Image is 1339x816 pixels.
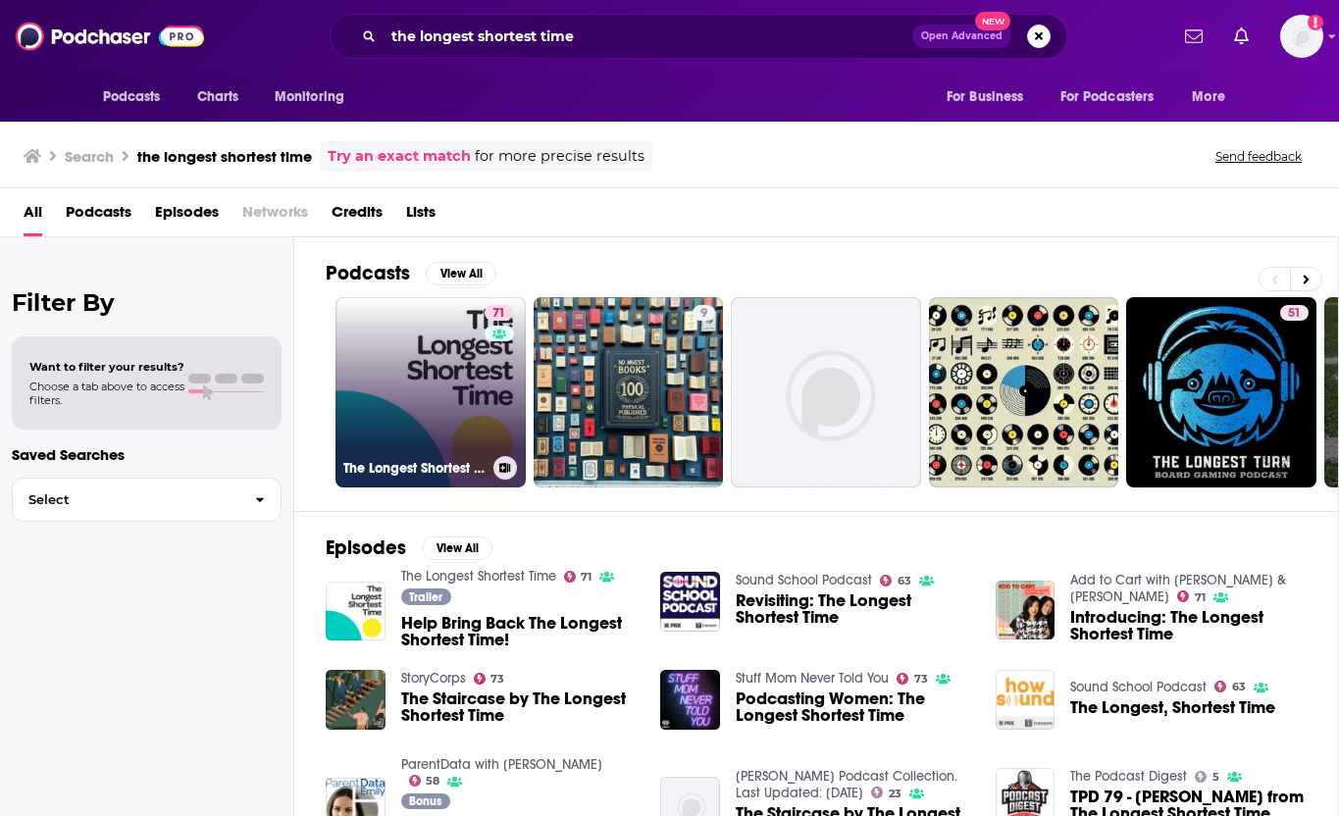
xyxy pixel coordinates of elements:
[1070,699,1275,716] a: The Longest, Shortest Time
[1288,304,1301,324] span: 51
[155,196,219,236] a: Episodes
[700,304,707,324] span: 9
[326,535,406,560] h2: Episodes
[996,670,1056,730] img: The Longest, Shortest Time
[475,145,644,168] span: for more precise results
[422,536,492,560] button: View All
[65,147,114,166] h3: Search
[490,675,504,684] span: 73
[581,573,592,582] span: 71
[401,615,638,648] a: Help Bring Back The Longest Shortest Time!
[326,261,496,285] a: PodcastsView All
[137,147,312,166] h3: the longest shortest time
[660,572,720,632] img: Revisiting: The Longest Shortest Time
[332,196,383,236] a: Credits
[24,196,42,236] a: All
[1226,20,1257,53] a: Show notifications dropdown
[12,288,282,317] h2: Filter By
[13,493,239,506] span: Select
[29,360,184,374] span: Want to filter your results?
[534,297,724,487] a: 9
[184,78,251,116] a: Charts
[1126,297,1316,487] a: 51
[889,790,901,798] span: 23
[736,768,957,801] a: Robert Orzanna Podcast Collection. Last Updated: 2017-03-23
[1195,771,1219,783] a: 5
[89,78,186,116] button: open menu
[12,478,282,522] button: Select
[426,777,439,786] span: 58
[1214,681,1246,692] a: 63
[736,572,872,588] a: Sound School Podcast
[1070,609,1307,642] a: Introducing: The Longest Shortest Time
[242,196,308,236] span: Networks
[1212,773,1219,782] span: 5
[12,445,282,464] p: Saved Searches
[409,795,441,807] span: Bonus
[409,775,440,787] a: 58
[103,83,161,111] span: Podcasts
[401,690,638,724] a: The Staircase by The Longest Shortest Time
[921,31,1003,41] span: Open Advanced
[1232,683,1246,691] span: 63
[275,83,344,111] span: Monitoring
[335,297,526,487] a: 71The Longest Shortest Time
[474,673,505,685] a: 73
[996,581,1056,640] img: Introducing: The Longest Shortest Time
[1280,305,1309,321] a: 51
[326,582,386,641] img: Help Bring Back The Longest Shortest Time!
[660,670,720,730] img: Podcasting Women: The Longest Shortest Time
[485,305,513,321] a: 71
[326,670,386,730] img: The Staircase by The Longest Shortest Time
[1048,78,1183,116] button: open menu
[401,670,466,687] a: StoryCorps
[736,592,972,626] a: Revisiting: The Longest Shortest Time
[897,673,928,685] a: 73
[401,568,556,585] a: The Longest Shortest Time
[326,535,492,560] a: EpisodesView All
[1210,148,1308,165] button: Send feedback
[343,460,486,477] h3: The Longest Shortest Time
[1070,679,1207,695] a: Sound School Podcast
[1280,15,1323,58] img: User Profile
[1280,15,1323,58] span: Logged in as courtney.lee
[1177,20,1210,53] a: Show notifications dropdown
[16,18,204,55] img: Podchaser - Follow, Share and Rate Podcasts
[401,756,602,773] a: ParentData with Emily Oster
[492,304,505,324] span: 71
[326,261,410,285] h2: Podcasts
[1192,83,1225,111] span: More
[330,14,1067,59] div: Search podcasts, credits, & more...
[1308,15,1323,30] svg: Add a profile image
[736,690,972,724] a: Podcasting Women: The Longest Shortest Time
[384,21,912,52] input: Search podcasts, credits, & more...
[1280,15,1323,58] button: Show profile menu
[406,196,436,236] a: Lists
[1177,590,1206,602] a: 71
[1178,78,1250,116] button: open menu
[880,575,911,586] a: 63
[564,571,592,583] a: 71
[1070,572,1286,605] a: Add to Cart with Kulap Vilaysack & SuChin Pak
[1195,593,1206,602] span: 71
[66,196,131,236] a: Podcasts
[933,78,1049,116] button: open menu
[409,591,442,603] span: Trailer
